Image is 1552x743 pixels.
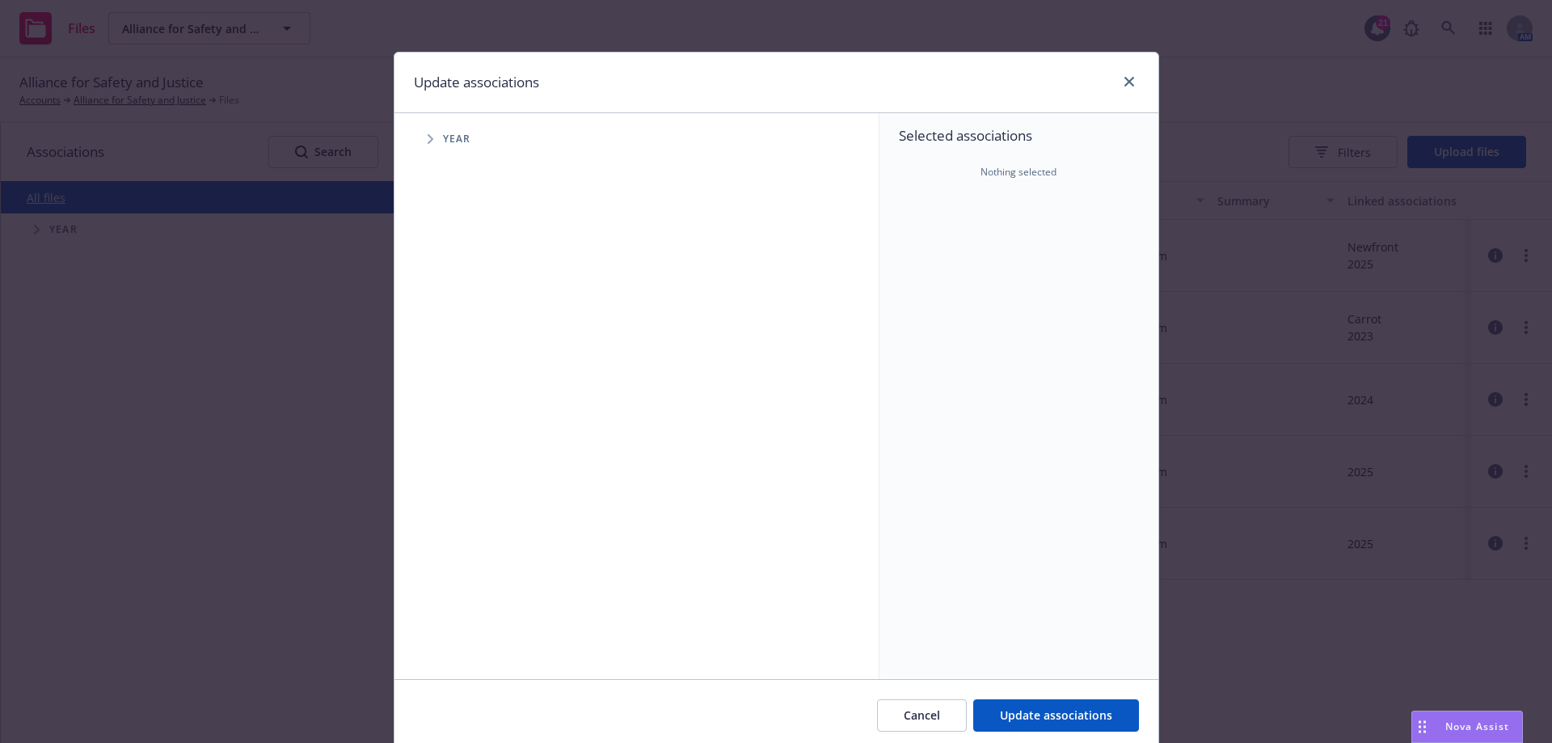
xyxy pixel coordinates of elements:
[1445,720,1509,733] span: Nova Assist
[973,699,1139,732] button: Update associations
[414,72,539,93] h1: Update associations
[877,699,967,732] button: Cancel
[443,134,471,144] span: Year
[981,165,1056,179] span: Nothing selected
[899,126,1139,146] span: Selected associations
[1411,711,1523,743] button: Nova Assist
[1412,711,1432,742] div: Drag to move
[1000,707,1112,723] span: Update associations
[904,707,940,723] span: Cancel
[1120,72,1139,91] a: close
[394,123,879,155] div: Tree Example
